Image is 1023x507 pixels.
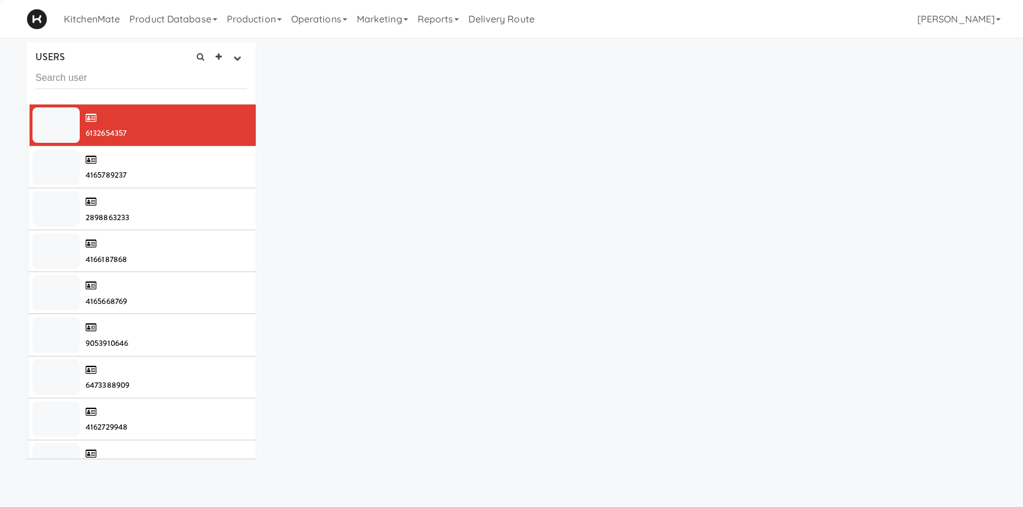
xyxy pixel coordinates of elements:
li: 6132654357 [27,104,256,146]
li: 4162729948 [27,398,256,440]
span: 9053910646 [86,338,128,349]
li: 4166187868 [27,230,256,272]
input: Search user [35,67,247,89]
li: 6473235330 [27,440,256,482]
span: 4165789237 [86,169,126,181]
span: 2898863233 [86,212,129,223]
img: Micromart [27,9,47,30]
li: 9053910646 [27,314,256,356]
li: 6473388909 [27,356,256,398]
li: 2898863233 [27,188,256,230]
span: USERS [35,50,66,64]
span: 4162729948 [86,421,128,433]
span: 6132654357 [86,127,126,139]
li: 4165668769 [27,272,256,314]
span: 4165668769 [86,296,127,307]
li: 4165789237 [27,146,256,188]
span: 6473388909 [86,380,129,391]
span: 4166187868 [86,254,127,265]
